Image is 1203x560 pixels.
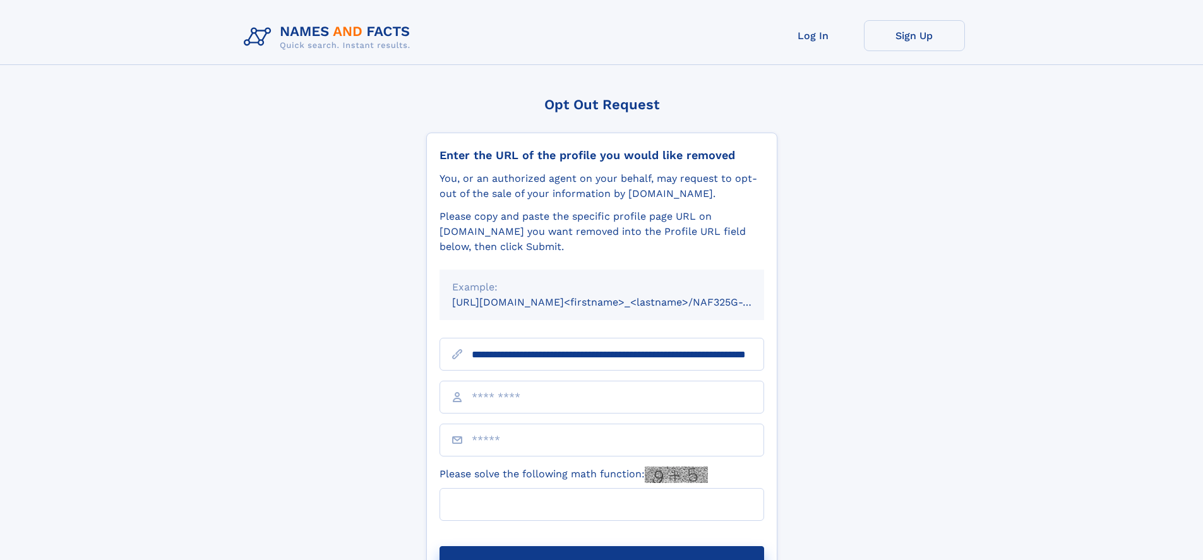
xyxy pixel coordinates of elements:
[452,280,751,295] div: Example:
[452,296,788,308] small: [URL][DOMAIN_NAME]<firstname>_<lastname>/NAF325G-xxxxxxxx
[763,20,864,51] a: Log In
[426,97,777,112] div: Opt Out Request
[440,171,764,201] div: You, or an authorized agent on your behalf, may request to opt-out of the sale of your informatio...
[440,209,764,254] div: Please copy and paste the specific profile page URL on [DOMAIN_NAME] you want removed into the Pr...
[239,20,421,54] img: Logo Names and Facts
[864,20,965,51] a: Sign Up
[440,148,764,162] div: Enter the URL of the profile you would like removed
[440,467,708,483] label: Please solve the following math function:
